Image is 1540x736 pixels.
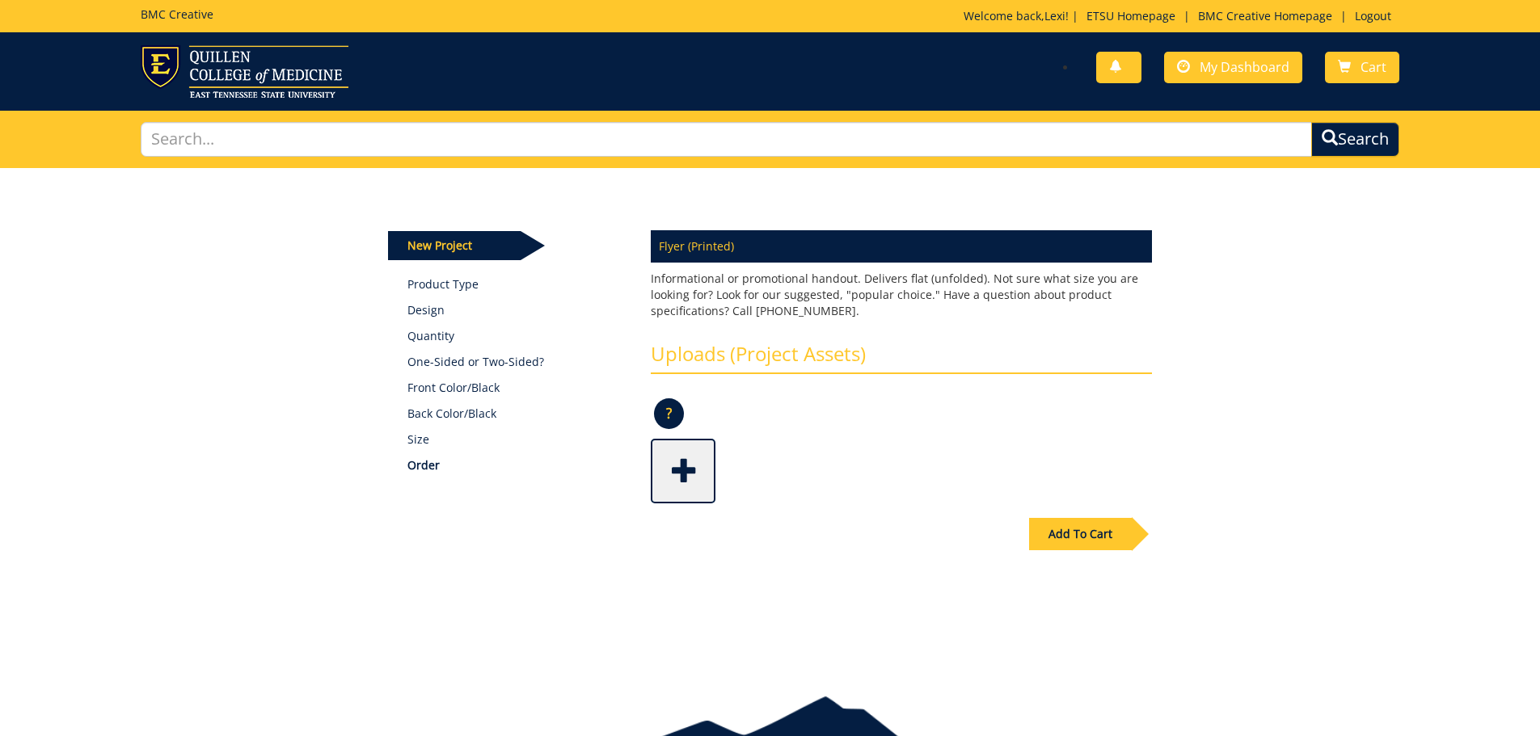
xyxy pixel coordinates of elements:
p: ? [654,398,684,429]
img: ETSU logo [141,45,348,98]
span: My Dashboard [1200,58,1289,76]
a: Cart [1325,52,1399,83]
div: Add To Cart [1029,518,1132,550]
h3: Uploads (Project Assets) [651,343,1152,374]
a: BMC Creative Homepage [1190,8,1340,23]
a: Logout [1347,8,1399,23]
p: Order [407,457,627,473]
h5: BMC Creative [141,8,213,20]
a: Lexi [1044,8,1065,23]
p: Size [407,431,627,448]
p: Quantity [407,328,627,344]
span: Cart [1361,58,1386,76]
p: Front Color/Black [407,380,627,396]
p: Welcome back, ! | | | [964,8,1399,24]
a: Product Type [407,276,627,292]
input: Search... [141,122,1313,157]
p: One-Sided or Two-Sided? [407,354,627,370]
p: Back Color/Black [407,406,627,422]
a: ETSU Homepage [1078,8,1183,23]
p: Flyer (Printed) [651,230,1152,263]
p: New Project [388,231,521,260]
p: Informational or promotional handout. Delivers flat (unfolded). Not sure what size you are lookin... [651,271,1152,319]
p: Design [407,302,627,318]
button: Search [1311,122,1399,157]
a: My Dashboard [1164,52,1302,83]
